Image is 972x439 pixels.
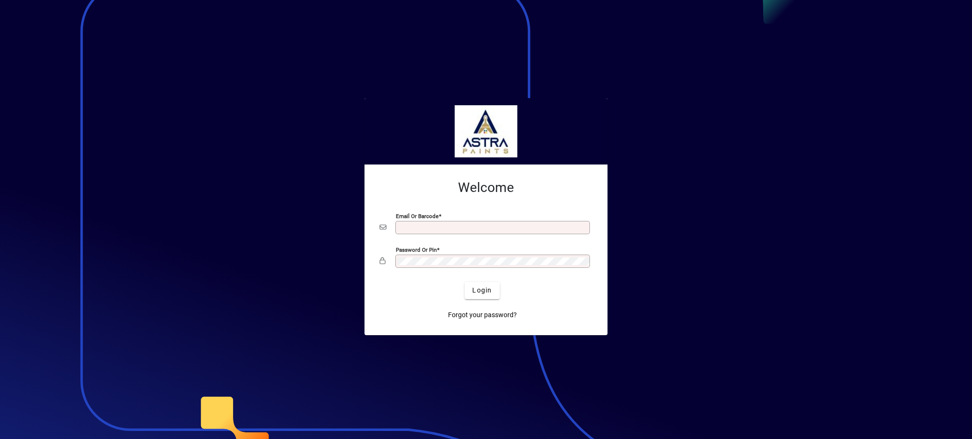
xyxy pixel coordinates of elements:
[444,307,521,324] a: Forgot your password?
[472,285,492,295] span: Login
[380,180,592,196] h2: Welcome
[396,212,439,219] mat-label: Email or Barcode
[465,282,499,299] button: Login
[448,310,517,320] span: Forgot your password?
[396,246,437,253] mat-label: Password or Pin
